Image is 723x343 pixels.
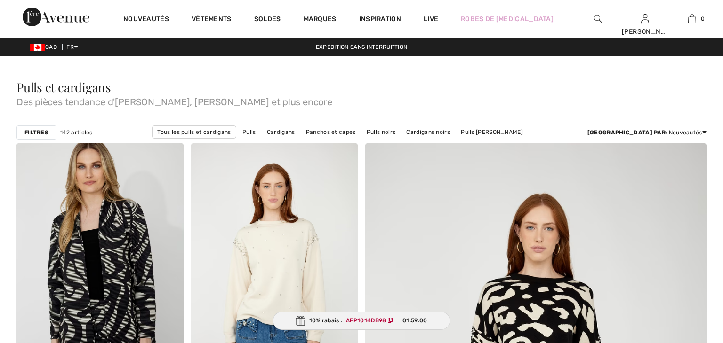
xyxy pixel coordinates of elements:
[192,15,232,25] a: Vêtements
[359,15,401,25] span: Inspiration
[456,126,528,138] a: Pulls [PERSON_NAME]
[594,13,602,24] img: recherche
[254,15,281,25] a: Soldes
[60,128,93,137] span: 142 articles
[238,126,261,138] a: Pulls
[16,79,111,95] span: Pulls et cardigans
[669,13,715,24] a: 0
[16,94,707,107] span: Des pièces tendance d'[PERSON_NAME], [PERSON_NAME] et plus encore
[641,13,649,24] img: Mes infos
[24,128,48,137] strong: Filtres
[296,316,305,326] img: Gift.svg
[587,128,707,137] div: : Nouveautés
[352,139,401,151] a: Pulls Dolcezza
[301,126,361,138] a: Panchos et capes
[701,15,705,23] span: 0
[262,126,300,138] a: Cardigans
[641,14,649,23] a: Se connecter
[123,15,169,25] a: Nouveautés
[23,8,89,26] img: 1ère Avenue
[304,15,337,25] a: Marques
[279,139,350,151] a: Pulls [PERSON_NAME]
[362,126,400,138] a: Pulls noirs
[30,44,61,50] span: CAD
[273,312,450,330] div: 10% rabais :
[346,317,386,324] ins: AFP1014DB98
[587,129,666,136] strong: [GEOGRAPHIC_DATA] par
[622,27,668,37] div: [PERSON_NAME]
[152,125,236,139] a: Tous les pulls et cardigans
[30,44,45,51] img: Canadian Dollar
[461,14,554,24] a: Robes de [MEDICAL_DATA]
[424,14,438,24] a: Live
[402,126,455,138] a: Cardigans noirs
[402,316,427,325] span: 01:59:00
[66,44,78,50] span: FR
[688,13,696,24] img: Mon panier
